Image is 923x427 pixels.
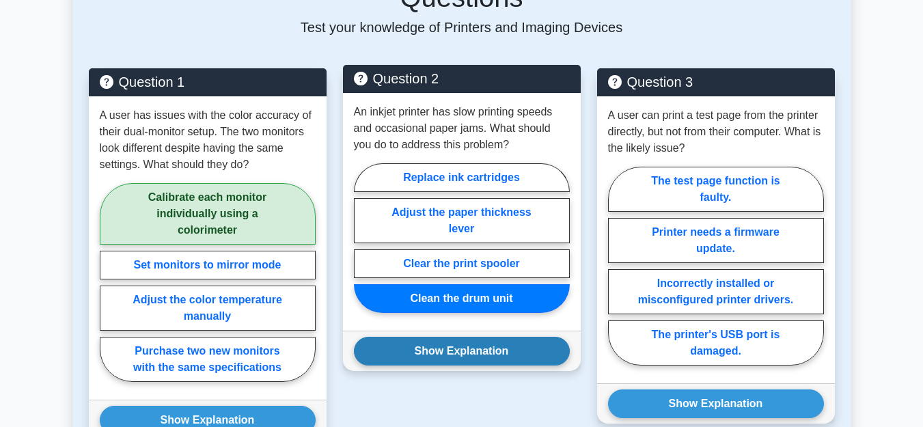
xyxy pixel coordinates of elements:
[608,74,824,90] h5: Question 3
[354,337,570,366] button: Show Explanation
[354,70,570,87] h5: Question 2
[608,320,824,366] label: The printer's USB port is damaged.
[354,104,570,153] p: An inkjet printer has slow printing speeds and occasional paper jams. What should you do to addre...
[354,198,570,243] label: Adjust the paper thickness lever
[100,251,316,279] label: Set monitors to mirror mode
[100,286,316,331] label: Adjust the color temperature manually
[100,337,316,382] label: Purchase two new monitors with the same specifications
[608,167,824,212] label: The test page function is faulty.
[89,19,835,36] p: Test your knowledge of Printers and Imaging Devices
[100,107,316,173] p: A user has issues with the color accuracy of their dual-monitor setup. The two monitors look diff...
[354,249,570,278] label: Clear the print spooler
[608,107,824,156] p: A user can print a test page from the printer directly, but not from their computer. What is the ...
[608,269,824,314] label: Incorrectly installed or misconfigured printer drivers.
[608,218,824,263] label: Printer needs a firmware update.
[354,163,570,192] label: Replace ink cartridges
[100,74,316,90] h5: Question 1
[608,389,824,418] button: Show Explanation
[100,183,316,245] label: Calibrate each monitor individually using a colorimeter
[354,284,570,313] label: Clean the drum unit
